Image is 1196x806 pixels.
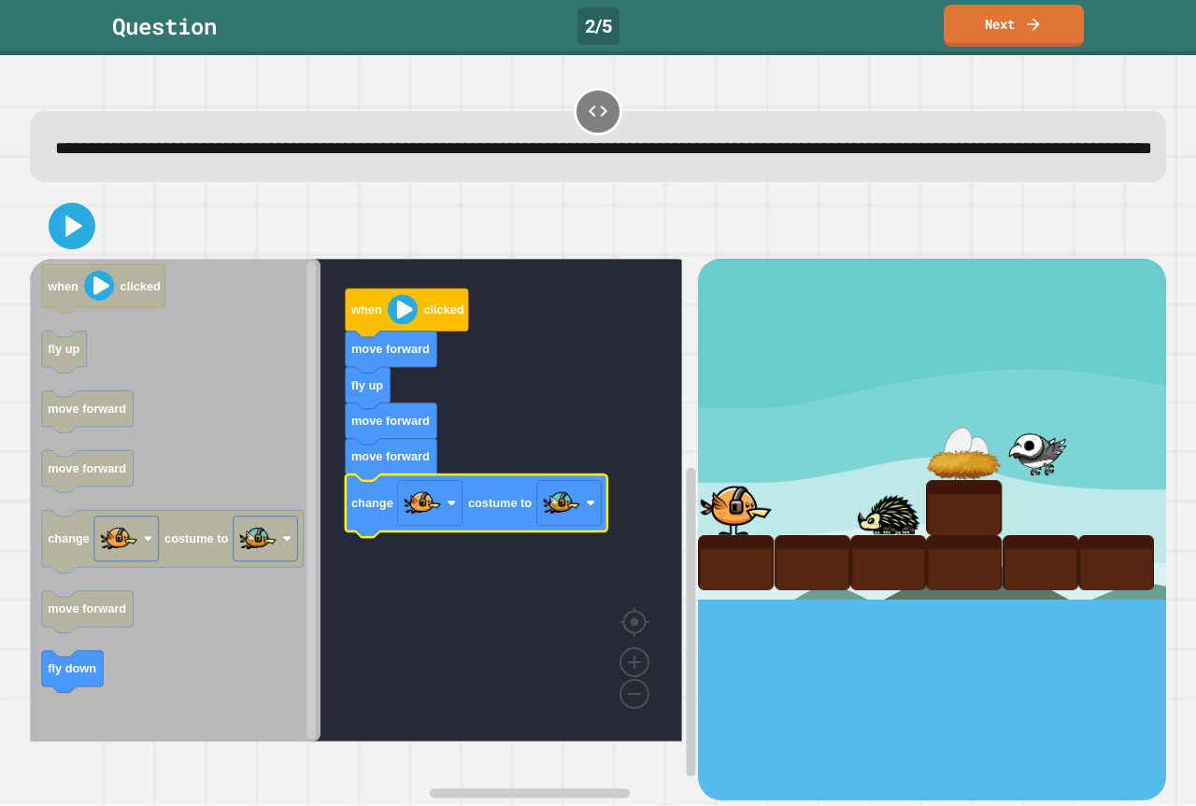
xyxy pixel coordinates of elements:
text: costume to [468,497,532,511]
text: clicked [121,279,161,293]
text: fly up [48,343,79,357]
text: move forward [48,462,126,476]
text: move forward [351,415,430,429]
text: fly down [48,662,96,676]
text: move forward [48,602,126,616]
a: Next [944,5,1084,47]
text: when [47,279,78,293]
text: change [351,497,393,511]
text: change [48,532,90,546]
div: Question [112,9,217,43]
text: fly up [351,378,383,392]
text: move forward [48,403,126,417]
text: move forward [351,450,430,464]
div: 2 / 5 [577,7,619,45]
text: move forward [351,343,430,357]
text: when [350,304,382,318]
div: Blockly Workspace [30,259,698,799]
text: clicked [423,304,463,318]
text: costume to [164,532,228,546]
